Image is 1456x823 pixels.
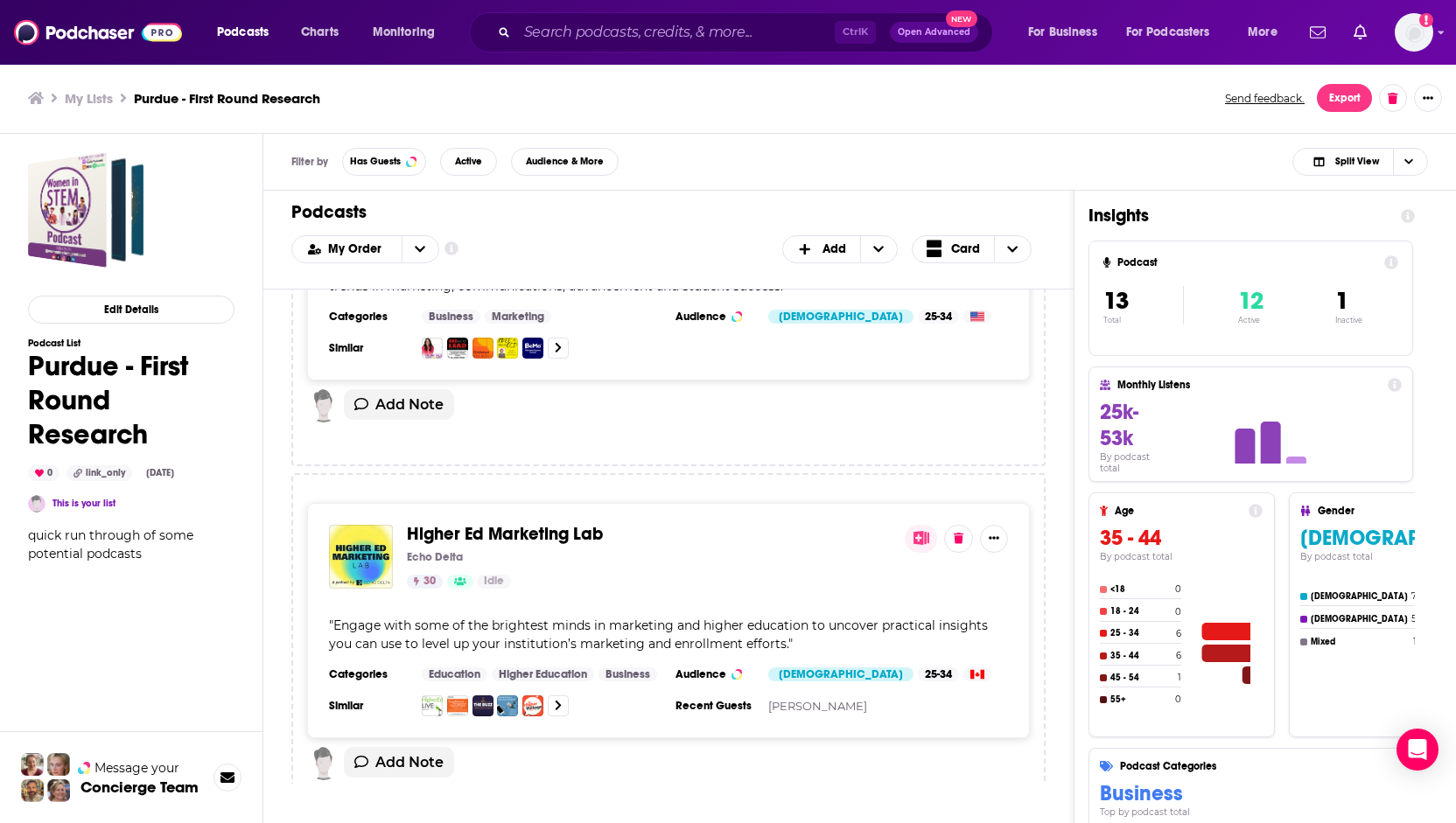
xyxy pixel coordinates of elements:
h4: Podcast [1117,256,1377,269]
span: Active [455,157,482,166]
span: Split View [1335,157,1379,166]
span: 30 [423,573,436,590]
p: Total [1103,316,1183,324]
h3: Similar [329,341,408,355]
button: open menu [205,18,291,46]
button: Show More Button [1414,84,1442,112]
span: Join host and CEO of GradComm, [PERSON_NAME] as she sits down with higher education experts to di... [329,260,1004,294]
img: Fanatical Recruitment Podcast [497,695,518,716]
div: 25-34 [918,310,959,324]
a: Idle [477,575,511,589]
button: open menu [402,236,438,262]
span: quick run through of some potential podcasts [28,527,193,561]
button: Choose View [1292,148,1428,176]
a: Show additional information [444,241,458,257]
button: open menu [1016,18,1119,46]
h4: 35 - 44 [1110,651,1172,661]
h3: Categories [329,310,408,324]
img: user avatar [307,389,340,422]
h4: Mixed [1311,637,1410,647]
h4: 45 - 54 [1110,673,1174,683]
img: User Profile [1395,13,1433,52]
h3: Concierge Team [80,778,199,796]
a: This is your list [52,498,115,509]
span: More [1248,20,1277,45]
div: [DEMOGRAPHIC_DATA] [768,667,913,681]
img: Free Me from OCD [497,338,518,359]
h4: 1 [1178,672,1181,683]
a: 30 [407,575,443,589]
span: Logged in as ncannella [1395,13,1433,52]
p: Echo Delta [407,550,463,564]
div: [DEMOGRAPHIC_DATA] [768,310,913,324]
img: Noemi Cannella [28,495,45,513]
button: Edit Details [28,296,234,324]
span: Engage with some of the brightest minds in marketing and higher education to uncover practical in... [329,617,988,652]
button: open menu [360,18,458,46]
a: [PERSON_NAME] [768,699,867,713]
a: SEEing to Lead [447,338,468,359]
button: + Add [782,235,898,263]
span: " " [329,617,988,652]
div: [DATE] [139,466,181,480]
h4: 6 [1176,628,1181,639]
h3: Filter by [291,156,328,168]
button: open menu [1235,18,1299,46]
span: " " [329,260,1004,294]
span: Charts [301,20,339,45]
a: Business [598,667,657,681]
a: Business [422,310,480,324]
input: Search podcasts, credits, & more... [517,18,835,46]
div: 25-34 [918,667,959,681]
h4: By podcast total [1100,451,1172,474]
h1: Insights [1088,205,1387,227]
h1: Podcasts [291,201,1032,223]
h4: 0 [1175,583,1181,595]
svg: Add a profile image [1419,13,1433,27]
a: My Lists [65,90,113,107]
h3: Audience [675,667,754,681]
a: Higher Education [492,667,594,681]
h4: 25 - 34 [1110,628,1172,638]
span: Podcasts [217,20,269,45]
img: Barbara Profile [47,779,70,802]
h4: [DEMOGRAPHIC_DATA] [1311,591,1408,602]
span: For Business [1028,20,1097,45]
a: Show notifications dropdown [1347,17,1374,47]
img: Evidence into Action [472,338,493,359]
h3: Podcast List [28,338,234,349]
span: Has Guests [350,157,401,166]
img: user avatar [307,747,340,780]
img: The Buzz [472,695,493,716]
button: Show profile menu [1395,13,1433,52]
button: Open AdvancedNew [890,22,978,43]
h4: Podcast Categories [1120,760,1442,772]
a: Higher Ed Live [422,695,443,716]
div: 0 [28,465,59,481]
h4: Monthly Listens [1117,379,1380,391]
button: Add Note [344,747,454,778]
h4: 18 - 24 [1110,606,1172,617]
button: Choose View [912,235,1032,263]
span: Message your [94,759,179,777]
span: Add Note [375,396,444,413]
h3: Similar [329,699,408,713]
button: open menu [292,243,402,255]
div: Search podcasts, credits, & more... [486,12,1010,52]
a: Higher Ed Marketing Lab [329,525,393,589]
h4: 7 [1411,590,1417,602]
a: Charts [290,18,349,46]
button: Audience & More [511,148,619,176]
h3: 35 - 44 [1100,525,1263,551]
button: Export [1317,84,1372,112]
img: Podchaser - Follow, Share and Rate Podcasts [14,16,182,49]
img: BeMo Admissions Experts Podcast [522,338,543,359]
img: FutureMakers Talent Talk [422,338,443,359]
